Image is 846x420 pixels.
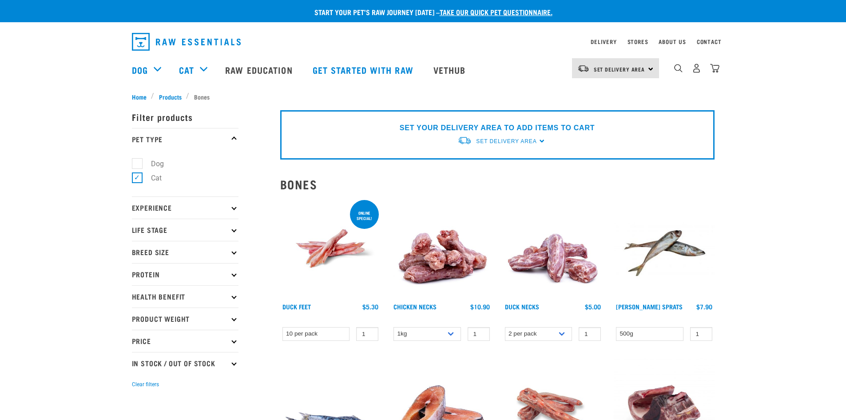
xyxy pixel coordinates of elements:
[585,303,601,310] div: $5.00
[505,305,539,308] a: Duck Necks
[690,327,712,341] input: 1
[356,327,378,341] input: 1
[616,305,683,308] a: [PERSON_NAME] Sprats
[137,158,167,169] label: Dog
[132,106,238,128] p: Filter products
[132,308,238,330] p: Product Weight
[577,64,589,72] img: van-moving.png
[132,63,148,76] a: Dog
[132,33,241,51] img: Raw Essentials Logo
[216,52,303,88] a: Raw Education
[132,263,238,285] p: Protein
[304,52,425,88] a: Get started with Raw
[440,10,552,14] a: take our quick pet questionnaire.
[159,92,182,101] span: Products
[476,138,536,144] span: Set Delivery Area
[132,92,147,101] span: Home
[280,177,715,191] h2: Bones
[468,327,490,341] input: 1
[132,380,159,388] button: Clear filters
[692,64,701,73] img: user.png
[137,172,165,184] label: Cat
[132,196,238,219] p: Experience
[591,40,616,43] a: Delivery
[132,92,151,101] a: Home
[674,64,683,72] img: home-icon-1@2x.png
[179,63,194,76] a: Cat
[132,352,238,374] p: In Stock / Out Of Stock
[659,40,686,43] a: About Us
[132,128,238,150] p: Pet Type
[132,92,715,101] nav: breadcrumbs
[628,40,648,43] a: Stores
[132,285,238,308] p: Health Benefit
[154,92,186,101] a: Products
[391,198,492,299] img: Pile Of Chicken Necks For Pets
[710,64,719,73] img: home-icon@2x.png
[696,303,712,310] div: $7.90
[697,40,722,43] a: Contact
[132,330,238,352] p: Price
[132,241,238,263] p: Breed Size
[503,198,604,299] img: Pile Of Duck Necks For Pets
[400,123,595,133] p: SET YOUR DELIVERY AREA TO ADD ITEMS TO CART
[132,219,238,241] p: Life Stage
[425,52,477,88] a: Vethub
[579,327,601,341] input: 1
[125,29,722,54] nav: dropdown navigation
[614,198,715,299] img: Jack Mackarel Sparts Raw Fish For Dogs
[594,68,645,71] span: Set Delivery Area
[282,305,311,308] a: Duck Feet
[362,303,378,310] div: $5.30
[393,305,437,308] a: Chicken Necks
[457,136,472,145] img: van-moving.png
[470,303,490,310] div: $10.90
[280,198,381,299] img: Raw Essentials Duck Feet Raw Meaty Bones For Dogs
[350,206,379,225] div: ONLINE SPECIAL!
